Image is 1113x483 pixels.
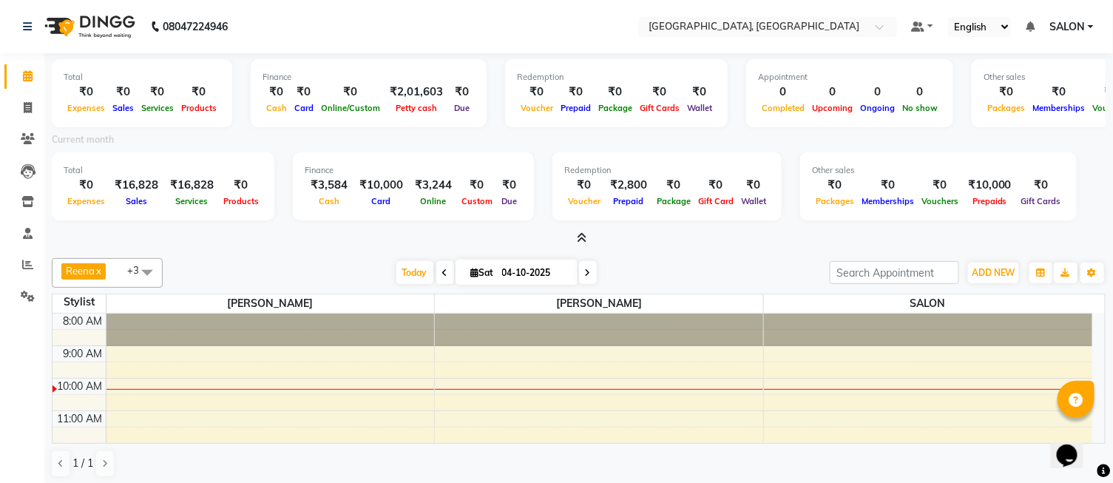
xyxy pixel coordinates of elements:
div: ₹0 [64,177,109,194]
div: ₹0 [64,84,109,101]
div: Finance [263,71,475,84]
a: x [95,265,101,277]
span: Wallet [683,103,716,113]
span: Sat [467,267,498,278]
span: Voucher [564,196,604,206]
span: Cash [315,196,343,206]
div: 9:00 AM [61,346,106,362]
div: Total [64,71,220,84]
span: [PERSON_NAME] [435,294,763,313]
div: ₹0 [653,177,694,194]
span: Reena [66,265,95,277]
span: Petty cash [392,103,441,113]
span: Custom [458,196,496,206]
div: ₹0 [683,84,716,101]
div: ₹0 [449,84,475,101]
div: ₹0 [1029,84,1089,101]
div: ₹0 [918,177,962,194]
span: Cash [263,103,291,113]
span: Upcoming [808,103,856,113]
div: ₹0 [220,177,263,194]
div: ₹16,828 [164,177,220,194]
div: ₹0 [636,84,683,101]
div: ₹0 [263,84,291,101]
div: ₹3,244 [409,177,458,194]
div: 11:00 AM [55,411,106,427]
span: Prepaid [610,196,648,206]
span: Products [177,103,220,113]
div: ₹0 [109,84,138,101]
span: Gift Cards [636,103,683,113]
div: ₹0 [564,177,604,194]
span: Expenses [64,196,109,206]
label: Current month [52,133,114,146]
div: Redemption [517,71,716,84]
div: 0 [758,84,808,101]
span: Online/Custom [317,103,384,113]
span: Products [220,196,263,206]
span: Memberships [1029,103,1089,113]
span: Prepaids [969,196,1011,206]
div: ₹0 [858,177,918,194]
div: ₹0 [517,84,557,101]
span: Online [417,196,450,206]
span: Memberships [858,196,918,206]
img: logo [38,6,139,47]
span: Gift Card [694,196,737,206]
span: Today [396,261,433,284]
div: ₹0 [291,84,317,101]
div: Other sales [812,164,1065,177]
div: Redemption [564,164,770,177]
button: ADD NEW [968,263,1019,283]
div: ₹0 [984,84,1029,101]
div: ₹0 [812,177,858,194]
div: 0 [856,84,899,101]
div: ₹10,000 [353,177,409,194]
div: ₹0 [138,84,177,101]
span: Card [291,103,317,113]
div: ₹0 [177,84,220,101]
span: Sales [122,196,151,206]
span: ADD NEW [972,267,1015,278]
div: ₹0 [458,177,496,194]
div: 0 [808,84,856,101]
span: No show [899,103,941,113]
div: Total [64,164,263,177]
div: ₹0 [1018,177,1065,194]
span: 1 / 1 [72,456,93,471]
span: Wallet [737,196,770,206]
span: Prepaid [557,103,595,113]
div: ₹0 [496,177,522,194]
span: Sales [109,103,138,113]
span: Package [595,103,636,113]
span: Voucher [517,103,557,113]
span: Services [172,196,212,206]
b: 08047224946 [163,6,228,47]
div: ₹0 [595,84,636,101]
div: Stylist [53,294,106,310]
span: Vouchers [918,196,962,206]
div: 0 [899,84,941,101]
input: Search Appointment [830,261,959,284]
span: [PERSON_NAME] [106,294,435,313]
div: ₹3,584 [305,177,353,194]
span: Completed [758,103,808,113]
span: SALON [1049,19,1085,35]
input: 2025-10-04 [498,262,572,284]
span: Expenses [64,103,109,113]
div: ₹16,828 [109,177,164,194]
span: Services [138,103,177,113]
div: ₹0 [317,84,384,101]
span: Ongoing [856,103,899,113]
div: 10:00 AM [55,379,106,394]
span: Gift Cards [1018,196,1065,206]
div: ₹2,800 [604,177,653,194]
span: Due [498,196,521,206]
div: ₹0 [737,177,770,194]
span: SALON [764,294,1092,313]
span: Packages [812,196,858,206]
div: ₹2,01,603 [384,84,449,101]
div: ₹0 [557,84,595,101]
span: Package [653,196,694,206]
span: Packages [984,103,1029,113]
